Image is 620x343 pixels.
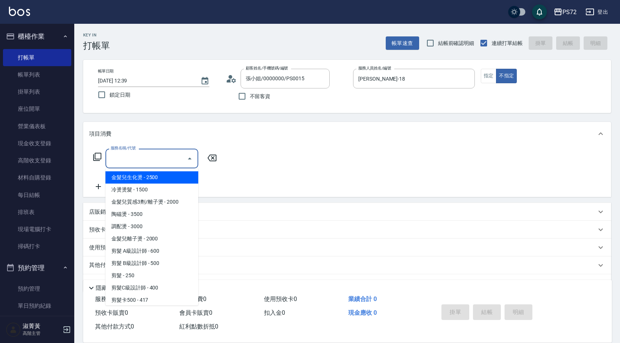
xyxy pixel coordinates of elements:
[3,27,71,46] button: 櫃檯作業
[105,282,198,294] span: 剪髮C級設計師 - 400
[105,257,198,269] span: 剪髮 B級設計師 - 500
[105,220,198,233] span: 調配燙 - 3000
[496,69,517,83] button: 不指定
[3,100,71,117] a: 座位開單
[358,65,391,71] label: 服務人員姓名/編號
[95,309,128,316] span: 預收卡販賣 0
[3,204,71,221] a: 排班表
[105,269,198,282] span: 剪髮 - 250
[3,187,71,204] a: 每日結帳
[89,279,117,287] p: 備註及來源
[3,315,71,332] a: 單週預約紀錄
[583,5,611,19] button: 登出
[89,130,111,138] p: 項目消費
[105,233,198,245] span: 金髮兒離子燙 - 2000
[105,196,198,208] span: 金髮兒質感3劑/離子燙 - 2000
[3,258,71,278] button: 預約管理
[83,33,110,38] h2: Key In
[532,4,547,19] button: save
[23,323,61,330] h5: 淑菁黃
[3,297,71,314] a: 單日預約紀錄
[83,203,611,221] div: 店販銷售
[264,295,297,302] span: 使用預收卡 0
[111,145,136,151] label: 服務名稱/代號
[348,295,377,302] span: 業績合計 0
[89,226,117,234] p: 預收卡販賣
[551,4,580,20] button: PS72
[3,221,71,238] a: 現場電腦打卡
[3,66,71,83] a: 帳單列表
[196,72,214,90] button: Choose date, selected date is 2025-10-09
[105,294,198,306] span: 剪髮卡500 - 417
[83,256,611,274] div: 其他付款方式入金可用餘額: 0
[438,39,474,47] span: 結帳前確認明細
[105,245,198,257] span: 剪髮 A級設計師 - 600
[83,274,611,292] div: 備註及來源
[89,208,111,216] p: 店販銷售
[83,239,611,256] div: 使用預收卡
[83,221,611,239] div: 預收卡販賣
[110,91,130,99] span: 鎖定日期
[95,295,122,302] span: 服務消費 0
[562,7,577,17] div: PS72
[179,309,212,316] span: 會員卡販賣 0
[105,171,198,184] span: 金髮兒生化燙 - 2500
[3,135,71,152] a: 現金收支登錄
[3,238,71,255] a: 掃碼打卡
[3,152,71,169] a: 高階收支登錄
[9,7,30,16] img: Logo
[481,69,497,83] button: 指定
[3,169,71,186] a: 材料自購登錄
[3,83,71,100] a: 掛單列表
[98,75,193,87] input: YYYY/MM/DD hh:mm
[98,68,114,74] label: 帳單日期
[83,41,110,51] h3: 打帳單
[3,280,71,297] a: 預約管理
[96,284,129,292] p: 隱藏業績明細
[6,322,21,337] img: Person
[264,309,285,316] span: 扣入金 0
[3,118,71,135] a: 營業儀表板
[89,261,157,269] p: 其他付款方式
[246,65,288,71] label: 顧客姓名/手機號碼/編號
[89,244,117,252] p: 使用預收卡
[105,208,198,220] span: 陶磁燙 - 3500
[83,122,611,146] div: 項目消費
[492,39,523,47] span: 連續打單結帳
[250,93,271,100] span: 不留客資
[95,323,134,330] span: 其他付款方式 0
[386,36,419,50] button: 帳單速查
[184,153,196,165] button: Close
[23,330,61,337] p: 高階主管
[179,323,218,330] span: 紅利點數折抵 0
[105,184,198,196] span: 冷燙燙髮 - 1500
[3,49,71,66] a: 打帳單
[348,309,377,316] span: 現金應收 0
